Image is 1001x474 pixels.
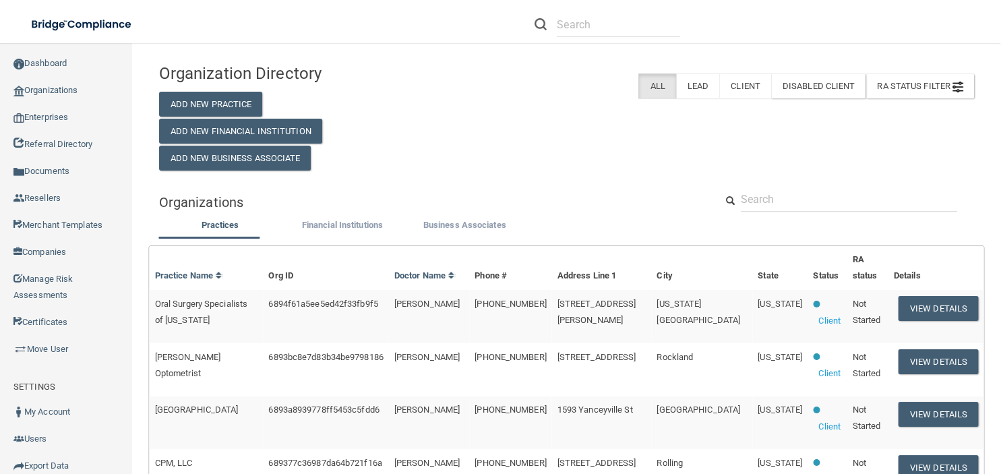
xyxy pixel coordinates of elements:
span: Business Associates [423,220,506,230]
button: View Details [899,296,978,321]
span: [US_STATE][GEOGRAPHIC_DATA] [657,299,740,325]
img: organization-icon.f8decf85.png [13,86,24,96]
label: Client [719,73,771,98]
p: Client [818,313,841,329]
span: [PERSON_NAME] [394,405,460,415]
img: bridge_compliance_login_screen.278c3ca4.svg [20,11,144,38]
th: Details [888,246,983,290]
span: [STREET_ADDRESS][PERSON_NAME] [557,299,636,325]
button: View Details [899,349,978,374]
span: [US_STATE] [758,352,802,362]
span: Financial Institutions [302,220,383,230]
iframe: Drift Widget Chat Controller [768,404,985,457]
span: Practices [201,220,239,230]
img: icon-export.b9366987.png [13,461,24,471]
th: City [651,246,752,290]
th: Address Line 1 [552,246,652,290]
span: 6893bc8e7d83b34be9798186 [268,352,383,362]
th: State [752,246,808,290]
button: Add New Financial Institution [159,119,322,144]
span: [PHONE_NUMBER] [475,458,546,468]
span: Not Started [852,352,880,378]
th: Status [808,246,847,290]
button: View Details [899,402,978,427]
span: [PERSON_NAME] [394,352,460,362]
a: Doctor Name [394,270,455,280]
img: briefcase.64adab9b.png [13,343,27,356]
span: 6894f61a5ee5ed42f33fb9f5 [268,299,377,309]
span: Oral Surgery Specialists of [US_STATE] [155,299,247,325]
img: ic_reseller.de258add.png [13,193,24,204]
span: 689377c36987da64b721f16a [268,458,382,468]
label: All [638,73,675,98]
h4: Organization Directory [159,65,417,82]
label: Financial Institutions [288,217,396,233]
span: [PERSON_NAME] [394,458,460,468]
img: icon-users.e205127d.png [13,434,24,444]
span: 6893a8939778ff5453c5fdd6 [268,405,379,415]
h5: Organizations [159,195,696,210]
span: [STREET_ADDRESS] [557,352,636,362]
th: Org ID [263,246,388,290]
p: Client [818,365,841,382]
li: Financial Institutions [281,217,403,237]
span: [PHONE_NUMBER] [475,299,546,309]
span: [US_STATE] [758,458,802,468]
img: icon-documents.8dae5593.png [13,167,24,177]
span: RA Status Filter [877,81,963,91]
th: Phone # [469,246,551,290]
input: Search [741,187,957,212]
label: SETTINGS [13,379,55,395]
li: Business Associate [404,217,526,237]
label: Lead [676,73,719,98]
button: Add New Business Associate [159,146,311,171]
label: Business Associates [411,217,519,233]
span: Rockland [657,352,693,362]
img: icon-filter@2x.21656d0b.png [952,82,963,92]
label: Disabled Client [771,73,866,98]
a: Practice Name [155,270,222,280]
img: ic_user_dark.df1a06c3.png [13,407,24,417]
span: 1593 Yanceyville St [557,405,633,415]
img: enterprise.0d942306.png [13,113,24,123]
span: [PHONE_NUMBER] [475,405,546,415]
span: Not Started [852,299,880,325]
th: RA status [847,246,888,290]
span: [PERSON_NAME] Optometrist [155,352,220,378]
span: [US_STATE] [758,299,802,309]
button: Add New Practice [159,92,263,117]
img: ic_dashboard_dark.d01f4a41.png [13,59,24,69]
span: [PHONE_NUMBER] [475,352,546,362]
label: Practices [166,217,274,233]
span: [GEOGRAPHIC_DATA] [657,405,740,415]
span: [GEOGRAPHIC_DATA] [155,405,239,415]
span: [PERSON_NAME] [394,299,460,309]
span: CPM, LLC [155,458,193,468]
input: Search [557,12,680,37]
img: ic-search.3b580494.png [535,18,547,30]
span: [US_STATE] [758,405,802,415]
li: Practices [159,217,281,237]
